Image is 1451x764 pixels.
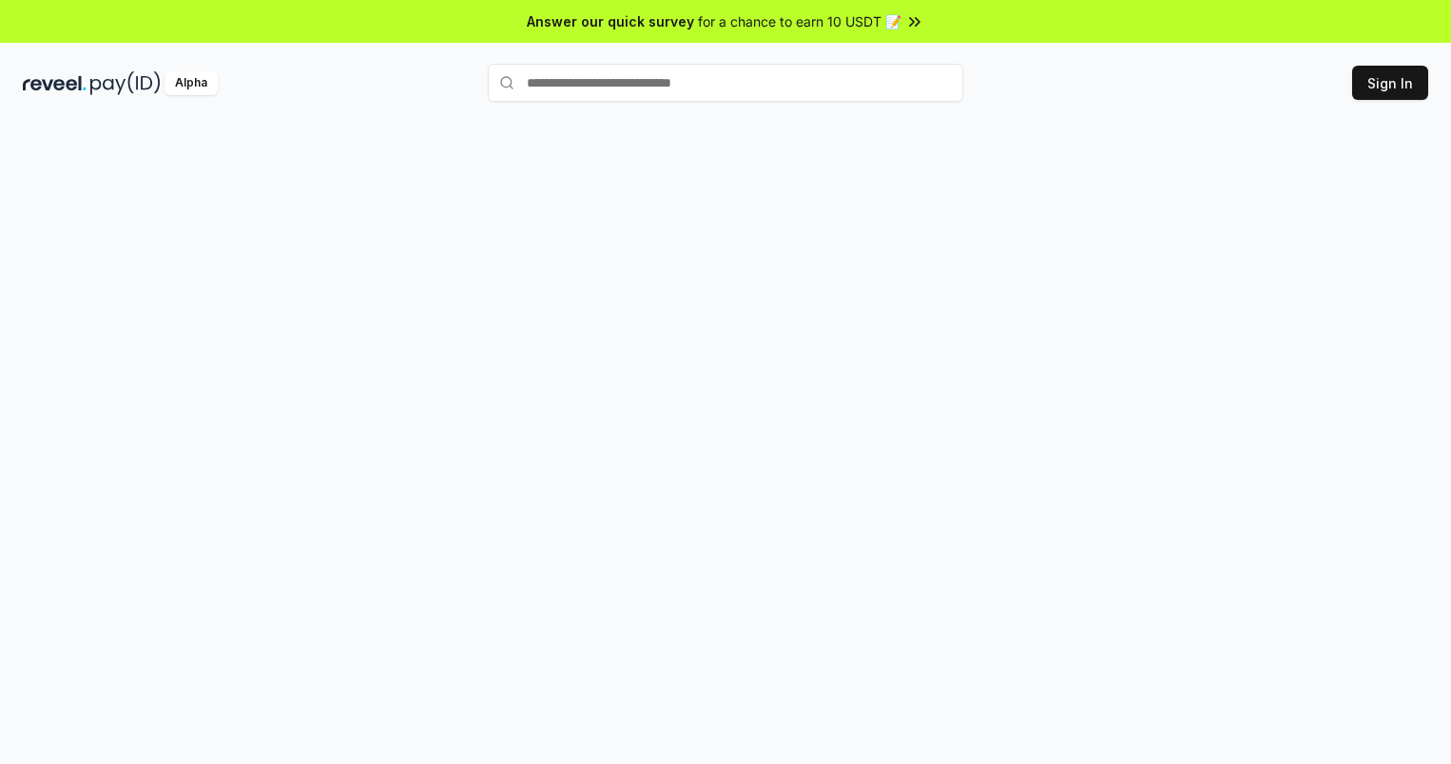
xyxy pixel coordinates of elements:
img: pay_id [90,71,161,95]
button: Sign In [1352,66,1428,100]
span: Answer our quick survey [527,11,694,31]
span: for a chance to earn 10 USDT 📝 [698,11,901,31]
div: Alpha [164,71,218,95]
img: reveel_dark [23,71,87,95]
